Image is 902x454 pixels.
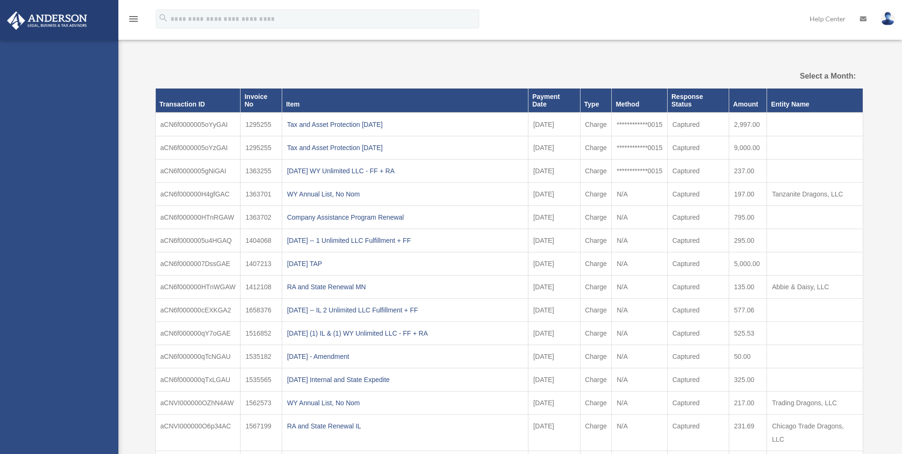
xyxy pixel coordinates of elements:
[729,89,767,113] th: Amount
[667,415,729,451] td: Captured
[729,415,767,451] td: 231.69
[752,70,856,83] label: Select a Month:
[881,12,895,26] img: User Pic
[580,415,612,451] td: Charge
[580,345,612,368] td: Charge
[528,345,580,368] td: [DATE]
[241,206,282,229] td: 1363702
[729,113,767,136] td: 2,997.00
[287,350,523,363] div: [DATE] - Amendment
[287,257,523,270] div: [DATE] TAP
[155,276,241,299] td: aCN6f000000HTnWGAW
[528,183,580,206] td: [DATE]
[241,392,282,415] td: 1562573
[287,211,523,224] div: Company Assistance Program Renewal
[580,206,612,229] td: Charge
[667,229,729,252] td: Captured
[528,415,580,451] td: [DATE]
[241,229,282,252] td: 1404068
[241,368,282,392] td: 1535565
[155,229,241,252] td: aCN6f0000005u4HGAQ
[612,322,668,345] td: N/A
[287,141,523,154] div: Tax and Asset Protection [DATE]
[729,322,767,345] td: 525.53
[155,206,241,229] td: aCN6f000000HTnRGAW
[612,415,668,451] td: N/A
[729,252,767,276] td: 5,000.00
[241,136,282,160] td: 1295255
[528,276,580,299] td: [DATE]
[667,276,729,299] td: Captured
[729,160,767,183] td: 237.00
[612,392,668,415] td: N/A
[580,89,612,113] th: Type
[767,89,863,113] th: Entity Name
[528,368,580,392] td: [DATE]
[528,89,580,113] th: Payment Date
[155,415,241,451] td: aCNVI000000O6p34AC
[767,415,863,451] td: Chicago Trade Dragons, LLC
[155,252,241,276] td: aCN6f0000007DssGAE
[667,322,729,345] td: Captured
[580,276,612,299] td: Charge
[612,206,668,229] td: N/A
[528,160,580,183] td: [DATE]
[528,299,580,322] td: [DATE]
[580,322,612,345] td: Charge
[155,368,241,392] td: aCN6f000000qTxLGAU
[287,164,523,178] div: [DATE] WY Unlimited LLC - FF + RA
[729,206,767,229] td: 795.00
[155,183,241,206] td: aCN6f000000H4gfGAC
[528,229,580,252] td: [DATE]
[528,392,580,415] td: [DATE]
[667,160,729,183] td: Captured
[4,11,90,30] img: Anderson Advisors Platinum Portal
[155,392,241,415] td: aCNVI000000OZhN4AW
[580,252,612,276] td: Charge
[155,89,241,113] th: Transaction ID
[287,280,523,294] div: RA and State Renewal MN
[241,252,282,276] td: 1407213
[241,276,282,299] td: 1412108
[528,252,580,276] td: [DATE]
[241,415,282,451] td: 1567199
[729,136,767,160] td: 9,000.00
[667,206,729,229] td: Captured
[241,183,282,206] td: 1363701
[241,89,282,113] th: Invoice No
[128,13,139,25] i: menu
[241,345,282,368] td: 1535182
[667,183,729,206] td: Captured
[667,392,729,415] td: Captured
[667,368,729,392] td: Captured
[729,368,767,392] td: 325.00
[612,183,668,206] td: N/A
[580,368,612,392] td: Charge
[667,89,729,113] th: Response Status
[580,160,612,183] td: Charge
[729,299,767,322] td: 577.06
[528,322,580,345] td: [DATE]
[612,299,668,322] td: N/A
[155,160,241,183] td: aCN6f0000005gNiGAI
[155,345,241,368] td: aCN6f000000qTcNGAU
[287,118,523,131] div: Tax and Asset Protection [DATE]
[612,252,668,276] td: N/A
[287,396,523,409] div: WY Annual List, No Nom
[528,136,580,160] td: [DATE]
[155,136,241,160] td: aCN6f0000005oYzGAI
[612,276,668,299] td: N/A
[667,113,729,136] td: Captured
[158,13,169,23] i: search
[528,206,580,229] td: [DATE]
[580,229,612,252] td: Charge
[729,229,767,252] td: 295.00
[580,392,612,415] td: Charge
[612,229,668,252] td: N/A
[287,327,523,340] div: [DATE] (1) IL & (1) WY Unlimited LLC - FF + RA
[667,136,729,160] td: Captured
[528,113,580,136] td: [DATE]
[287,187,523,201] div: WY Annual List, No Nom
[287,373,523,386] div: [DATE] Internal and State Expedite
[729,345,767,368] td: 50.00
